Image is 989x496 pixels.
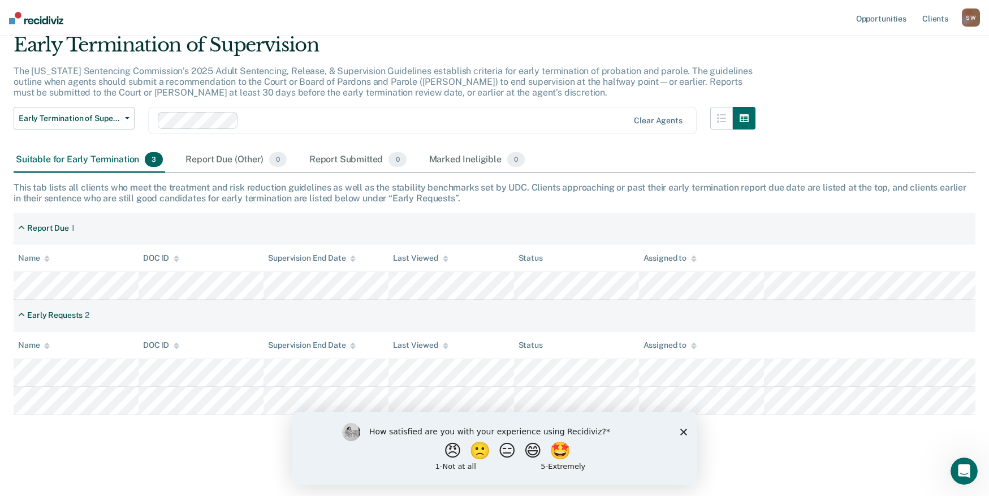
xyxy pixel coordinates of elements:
[9,12,63,24] img: Recidiviz
[14,66,753,98] p: The [US_STATE] Sentencing Commission’s 2025 Adult Sentencing, Release, & Supervision Guidelines e...
[14,148,165,172] div: Suitable for Early Termination3
[71,223,75,233] div: 1
[388,152,406,167] span: 0
[19,114,120,123] span: Early Termination of Supervision
[292,412,697,485] iframe: Survey by Kim from Recidiviz
[14,33,755,66] div: Early Termination of Supervision
[393,253,448,263] div: Last Viewed
[962,8,980,27] div: S W
[393,340,448,350] div: Last Viewed
[27,223,69,233] div: Report Due
[183,148,288,172] div: Report Due (Other)0
[143,340,179,350] div: DOC ID
[519,340,543,350] div: Status
[27,310,83,320] div: Early Requests
[145,152,163,167] span: 3
[269,152,287,167] span: 0
[18,253,50,263] div: Name
[143,253,179,263] div: DOC ID
[951,458,978,485] iframe: Intercom live chat
[634,116,682,126] div: Clear agents
[962,8,980,27] button: SW
[268,253,356,263] div: Supervision End Date
[507,152,525,167] span: 0
[14,182,975,204] div: This tab lists all clients who meet the treatment and risk reduction guidelines as well as the st...
[14,306,94,325] div: Early Requests2
[519,253,543,263] div: Status
[307,148,409,172] div: Report Submitted0
[18,340,50,350] div: Name
[268,340,356,350] div: Supervision End Date
[644,253,697,263] div: Assigned to
[644,340,697,350] div: Assigned to
[427,148,528,172] div: Marked Ineligible0
[14,219,79,238] div: Report Due1
[85,310,89,320] div: 2
[14,107,135,130] button: Early Termination of Supervision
